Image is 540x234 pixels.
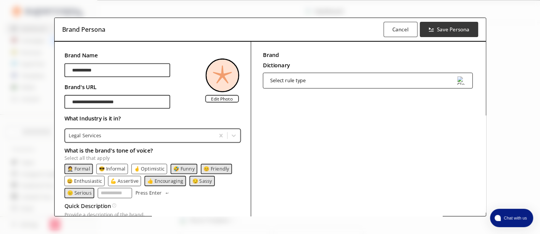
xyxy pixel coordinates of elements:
p: Select all that apply [64,155,241,161]
button: Save Persona [420,22,478,37]
button: 😊 Friendly [203,166,229,171]
div: Select rule type [270,78,306,83]
b: Save Persona [437,26,469,33]
button: Press Enter Press Enter [135,188,170,198]
button: 👍 Encouraging [147,178,183,184]
b: Cancel [392,26,409,33]
span: Chat with us [501,215,529,221]
label: Edit Photo [205,95,239,102]
h2: Brand Name [64,50,170,60]
button: 😎 Informal [98,166,125,171]
h2: Brand's URL [64,82,170,92]
h3: Brand Persona [62,24,105,35]
img: Close [457,76,465,85]
button: atlas-launcher [490,209,533,227]
h3: Quick Description [64,200,111,211]
button: 🤵 Formal [67,166,90,171]
p: Provide a description of the brand. [64,212,241,217]
button: Cancel [384,22,417,37]
h2: What is the brand's tone of voice? [64,145,241,155]
h2: What Industry is it in? [64,113,241,123]
input: brand-persona-input-input [64,63,170,77]
input: brand-persona-input-input [64,95,170,109]
img: Press Enter [165,192,169,194]
button: 😄 Enthusiastic [67,178,102,184]
button: 😏 Sassy [192,178,212,184]
div: tone-text-list [64,164,241,198]
button: 🤣 Funny [173,166,195,171]
button: 💪 Assertive [110,178,139,184]
img: Close [205,58,239,92]
img: Tooltip Icon [112,203,116,208]
input: tone-input [98,188,132,198]
p: Press Enter [135,190,161,195]
button: 🤞 Optimistic [134,166,164,171]
button: 😑 Serious [67,190,91,195]
h2: Brand Dictionary [263,50,290,70]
